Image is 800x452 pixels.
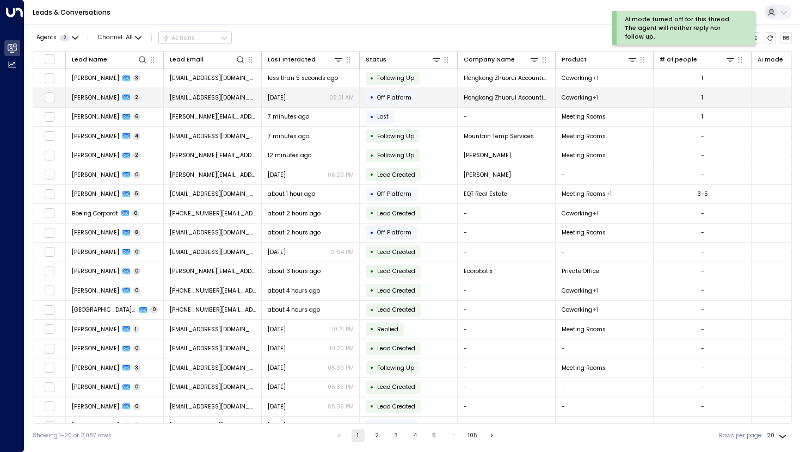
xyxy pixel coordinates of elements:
[409,429,422,442] button: Go to page 4
[133,152,140,159] span: 2
[332,325,354,333] p: 10:21 PM
[133,364,141,371] span: 3
[701,228,704,237] div: -
[697,190,708,198] div: 3-5
[72,113,119,121] span: Dawn Turchin
[170,422,256,430] span: swinter@rockymountainprep.org
[133,190,140,197] span: 5
[464,94,550,102] span: Hongkong Zhuorui Accounting Ltd. Ningbo Branch
[330,344,354,352] p: 10:20 PM
[329,94,354,102] p: 08:31 AM
[370,342,374,356] div: •
[72,422,119,430] span: Sally Winter
[44,92,54,103] span: Toggle select row
[268,364,286,372] span: Yesterday
[758,55,783,65] div: AI mode
[562,364,606,372] span: Meeting Rooms
[44,150,54,160] span: Toggle select row
[370,399,374,413] div: •
[268,422,286,430] span: Yesterday
[132,210,140,217] span: 0
[60,35,70,41] span: 2
[377,171,415,179] span: Lead Created
[72,54,148,65] div: Lead Name
[377,306,415,314] span: Lead Created
[170,383,256,391] span: b2vc7191@gmail.com
[170,151,256,159] span: alexandra.lester@henkel.com
[150,306,158,313] span: 0
[556,378,654,397] td: -
[133,287,141,294] span: 0
[72,267,119,275] span: Guillermo Perez-Iturbe
[158,32,232,45] div: Button group with a nested menu
[458,358,556,377] td: -
[328,171,354,179] p: 06:29 PM
[660,55,697,65] div: # of people
[170,344,256,352] span: lgillette001@gmail.com
[370,187,374,201] div: •
[72,190,119,198] span: Maia Hoard
[268,54,344,65] div: Last Interacted
[377,344,415,352] span: Lead Created
[377,248,415,256] span: Lead Created
[606,190,612,198] div: Private Office
[370,129,374,143] div: •
[170,209,256,218] span: 7205796992@call.com
[133,229,141,236] span: 8
[464,151,511,159] span: Henkel
[268,55,316,65] div: Last Interacted
[701,287,704,295] div: -
[767,429,789,442] div: 20
[458,339,556,358] td: -
[72,55,107,65] div: Lead Name
[170,55,204,65] div: Lead Email
[268,151,311,159] span: 12 minutes ago
[170,287,256,295] span: 4043080225@call.com
[268,190,315,198] span: about 1 hour ago
[556,339,654,358] td: -
[72,228,119,237] span: Jaidie Vargas
[133,249,141,256] span: 0
[170,132,256,140] span: jgressman@mountaintemp.com
[701,94,703,102] div: 1
[556,397,654,416] td: -
[701,383,704,391] div: -
[170,403,256,411] span: b2vc7191@gmail.com
[458,224,556,243] td: -
[562,54,638,65] div: Product
[370,380,374,394] div: •
[377,151,414,159] span: Following Up
[170,306,256,314] span: 9702252162@call.com
[464,74,550,82] span: Hongkong Zhuorui Accounting Ltd. Ningbo Branch
[562,55,587,65] div: Product
[95,32,145,44] button: Channel:All
[464,190,507,198] span: EQT Real Estate
[370,90,374,104] div: •
[370,245,374,259] div: •
[44,343,54,354] span: Toggle select row
[33,431,112,440] div: Showing 1-20 of 2,087 rows
[701,306,704,314] div: -
[72,171,119,179] span: Alex Lester
[370,419,374,433] div: •
[556,165,654,184] td: -
[268,228,321,237] span: about 2 hours ago
[562,422,606,430] span: Meeting Rooms
[464,422,524,430] span: Rocky Mountain Prep
[44,112,54,122] span: Toggle select row
[133,133,141,140] span: 4
[562,94,592,102] span: Coworking
[133,345,141,352] span: 0
[428,429,441,442] button: Go to page 5
[72,403,119,411] span: SJ Brooks
[72,306,137,314] span: Fort Collins,Co
[170,113,256,121] span: turchin.dawn@gmail.com
[370,168,374,182] div: •
[370,283,374,298] div: •
[377,287,415,295] span: Lead Created
[370,110,374,124] div: •
[556,243,654,262] td: -
[593,94,598,102] div: Private Office
[72,325,119,333] span: Lisa Gillette
[44,324,54,335] span: Toggle select row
